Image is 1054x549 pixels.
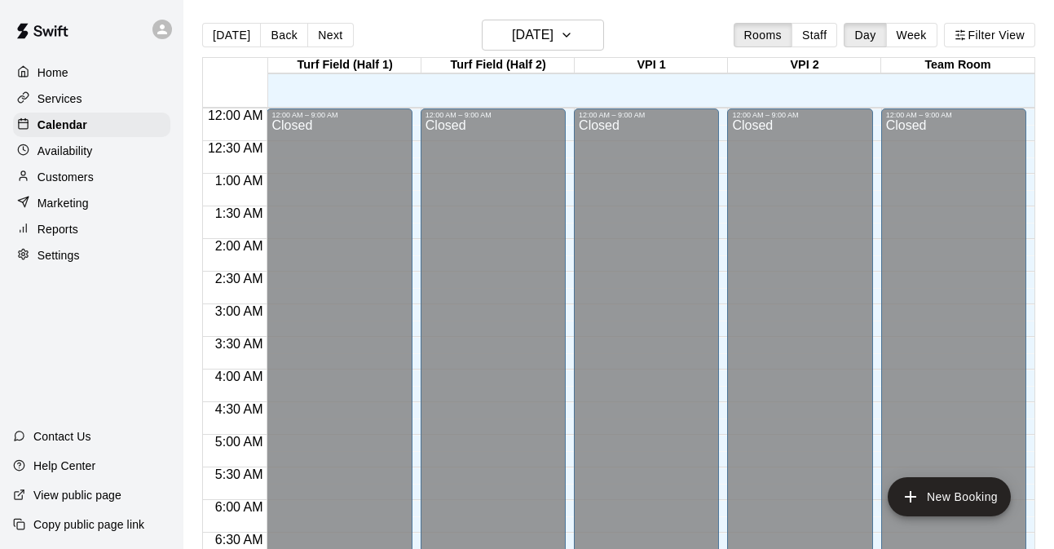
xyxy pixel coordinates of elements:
div: 12:00 AM – 9:00 AM [426,111,561,119]
a: Reports [13,217,170,241]
a: Calendar [13,113,170,137]
button: Rooms [734,23,792,47]
span: 3:30 AM [211,337,267,351]
p: Reports [37,221,78,237]
div: Team Room [881,58,1034,73]
button: Back [260,23,308,47]
h6: [DATE] [512,24,553,46]
div: VPI 1 [575,58,728,73]
span: 4:30 AM [211,402,267,416]
div: Turf Field (Half 2) [421,58,575,73]
p: Customers [37,169,94,185]
p: Availability [37,143,93,159]
div: 12:00 AM – 9:00 AM [271,111,407,119]
a: Settings [13,243,170,268]
div: VPI 2 [728,58,881,73]
span: 5:00 AM [211,435,267,449]
p: View public page [33,487,121,503]
button: Filter View [944,23,1035,47]
a: Availability [13,139,170,163]
p: Marketing [37,195,89,211]
a: Marketing [13,191,170,215]
button: [DATE] [482,20,604,51]
p: Help Center [33,458,95,474]
span: 12:00 AM [204,108,267,122]
a: Customers [13,165,170,189]
button: [DATE] [202,23,261,47]
span: 3:00 AM [211,304,267,318]
div: 12:00 AM – 9:00 AM [886,111,1021,119]
a: Services [13,86,170,111]
button: Week [886,23,937,47]
span: 2:00 AM [211,239,267,253]
p: Settings [37,247,80,263]
div: 12:00 AM – 9:00 AM [732,111,867,119]
p: Services [37,91,82,107]
span: 4:00 AM [211,370,267,383]
span: 5:30 AM [211,467,267,481]
span: 2:30 AM [211,272,267,286]
span: 12:30 AM [204,141,267,155]
div: 12:00 AM – 9:00 AM [579,111,714,119]
span: 6:30 AM [211,533,267,547]
p: Contact Us [33,428,91,445]
div: Turf Field (Half 1) [268,58,421,73]
span: 6:00 AM [211,500,267,514]
a: Home [13,60,170,85]
p: Home [37,64,68,81]
p: Calendar [37,117,87,133]
p: Copy public page link [33,516,144,533]
span: 1:30 AM [211,206,267,220]
button: Next [307,23,353,47]
span: 1:00 AM [211,174,267,188]
button: Staff [792,23,838,47]
button: add [888,477,1011,516]
button: Day [844,23,886,47]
